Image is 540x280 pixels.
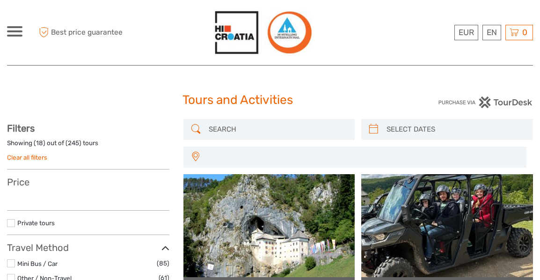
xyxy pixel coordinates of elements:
span: 0 [521,28,529,37]
h1: Tours and Activities [182,93,358,108]
input: SELECT DATES [383,121,528,138]
label: 245 [68,139,79,147]
input: SEARCH [205,121,350,138]
strong: Filters [7,123,35,134]
span: Best price guarantee [36,25,139,40]
a: Clear all filters [7,154,47,161]
div: Showing ( ) out of ( ) tours [7,139,169,153]
a: Mini Bus / Car [17,260,58,267]
span: (85) [157,258,169,269]
img: PurchaseViaTourDesk.png [438,96,533,108]
div: EN [482,25,501,40]
h3: Travel Method [7,242,169,253]
label: 18 [36,139,43,147]
a: Private tours [17,219,55,227]
img: 888-5733dce5-818b-4ada-984b-f0919fd9084a_logo_big.jpg [213,9,312,56]
span: EUR [459,28,474,37]
h3: Price [7,177,169,188]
